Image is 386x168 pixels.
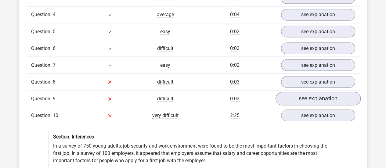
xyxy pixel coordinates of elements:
[230,79,240,85] span: 0:03
[281,42,355,54] a: see explanation
[53,12,56,17] span: 4
[281,9,355,20] a: see explanation
[152,112,179,118] span: very difficult
[53,45,56,51] span: 6
[31,95,53,102] span: Question
[230,112,240,118] span: 2:25
[31,28,53,35] span: Question
[31,45,53,52] span: Question
[53,134,333,139] h6: Section: Inferences
[157,12,174,18] span: average
[157,79,173,85] span: difficult
[31,61,53,69] span: Question
[230,28,240,34] span: 0:02
[31,112,53,119] span: Question
[53,62,56,68] span: 7
[281,76,355,88] a: see explanation
[230,45,240,51] span: 0:03
[281,26,355,37] a: see explanation
[31,78,53,85] span: Question
[230,62,240,68] span: 0:02
[53,95,56,101] span: 9
[281,59,355,71] a: see explanation
[53,112,58,118] span: 10
[230,95,240,102] span: 0:02
[281,109,355,121] a: see explanation
[230,12,240,18] span: 0:04
[53,79,56,84] span: 8
[160,28,170,34] span: easy
[157,95,173,102] span: difficult
[160,62,170,68] span: easy
[31,11,53,18] span: Question
[53,28,56,34] span: 5
[157,45,173,51] span: difficult
[275,92,360,105] a: see explanation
